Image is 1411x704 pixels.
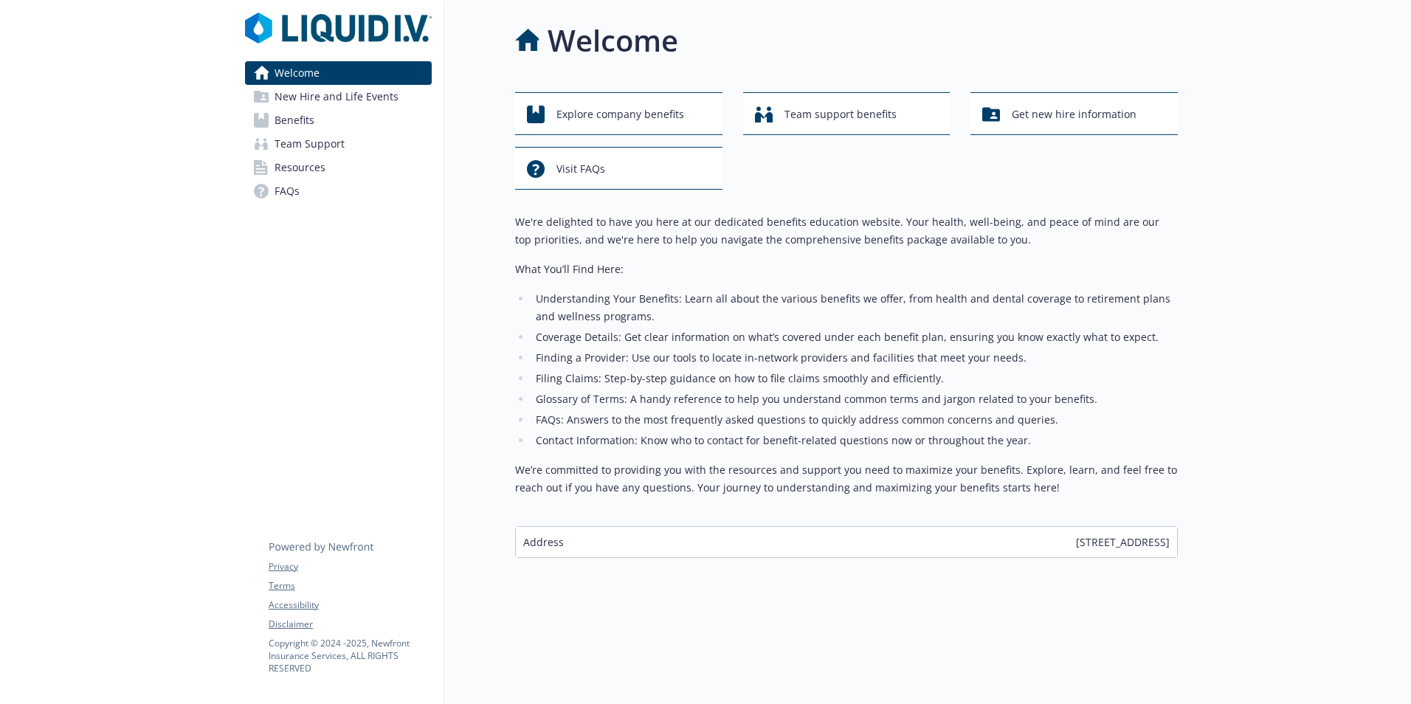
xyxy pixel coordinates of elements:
a: Accessibility [269,598,431,612]
p: Copyright © 2024 - 2025 , Newfront Insurance Services, ALL RIGHTS RESERVED [269,637,431,674]
p: We're delighted to have you here at our dedicated benefits education website. Your health, well-b... [515,213,1178,249]
li: Filing Claims: Step-by-step guidance on how to file claims smoothly and efficiently. [531,370,1178,387]
span: Address [523,534,564,550]
p: We’re committed to providing you with the resources and support you need to maximize your benefit... [515,461,1178,497]
span: Explore company benefits [556,100,684,128]
button: Visit FAQs [515,147,722,190]
li: FAQs: Answers to the most frequently asked questions to quickly address common concerns and queries. [531,411,1178,429]
li: Coverage Details: Get clear information on what’s covered under each benefit plan, ensuring you k... [531,328,1178,346]
li: Glossary of Terms: A handy reference to help you understand common terms and jargon related to yo... [531,390,1178,408]
a: Welcome [245,61,432,85]
span: [STREET_ADDRESS] [1076,534,1170,550]
span: Benefits [275,108,314,132]
span: Visit FAQs [556,155,605,183]
span: FAQs [275,179,300,203]
button: Get new hire information [970,92,1178,135]
span: Get new hire information [1012,100,1136,128]
span: Team support benefits [784,100,897,128]
button: Team support benefits [743,92,951,135]
a: New Hire and Life Events [245,85,432,108]
button: Explore company benefits [515,92,722,135]
h1: Welcome [548,18,678,63]
a: Benefits [245,108,432,132]
a: Resources [245,156,432,179]
a: Disclaimer [269,618,431,631]
li: Understanding Your Benefits: Learn all about the various benefits we offer, from health and denta... [531,290,1178,325]
p: What You’ll Find Here: [515,260,1178,278]
a: Team Support [245,132,432,156]
li: Finding a Provider: Use our tools to locate in-network providers and facilities that meet your ne... [531,349,1178,367]
li: Contact Information: Know who to contact for benefit-related questions now or throughout the year. [531,432,1178,449]
span: New Hire and Life Events [275,85,399,108]
a: FAQs [245,179,432,203]
span: Welcome [275,61,320,85]
span: Team Support [275,132,345,156]
a: Privacy [269,560,431,573]
a: Terms [269,579,431,593]
span: Resources [275,156,325,179]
